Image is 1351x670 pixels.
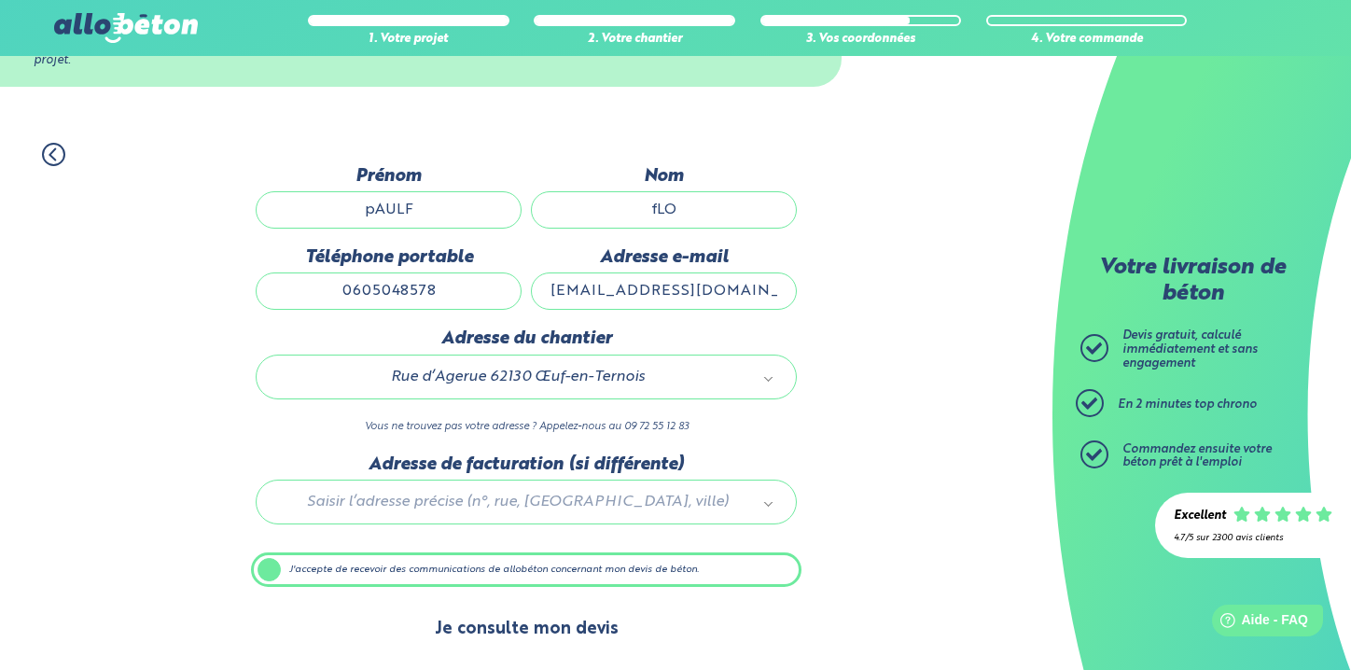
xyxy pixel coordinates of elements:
div: 1. Votre projet [308,33,509,47]
button: Je consulte mon devis [416,606,637,653]
span: Saisir l’adresse précise (n°, rue, [GEOGRAPHIC_DATA], ville) [283,490,753,514]
input: Quel est votre nom de famille ? [531,191,797,229]
div: 2. Votre chantier [534,33,735,47]
p: Vous ne trouvez pas votre adresse ? Appelez-nous au 09 72 55 12 83 [256,418,797,436]
img: allobéton [54,13,198,43]
a: Rue d’Agerue 62130 Œuf-en-Ternois [275,365,777,389]
label: Adresse e-mail [531,247,797,268]
span: Rue d’Agerue 62130 Œuf-en-Ternois [283,365,753,389]
iframe: Help widget launcher [1185,597,1330,649]
label: Prénom [256,166,522,187]
input: ex : contact@allobeton.fr [531,272,797,310]
a: Saisir l’adresse précise (n°, rue, [GEOGRAPHIC_DATA], ville) [275,490,777,514]
label: Adresse du chantier [256,328,797,349]
label: Adresse de facturation (si différente) [256,454,797,475]
label: J'accepte de recevoir des communications de allobéton concernant mon devis de béton. [251,552,801,588]
label: Téléphone portable [256,247,522,268]
div: 3. Vos coordonnées [760,33,962,47]
div: 4. Votre commande [986,33,1188,47]
input: ex : 0642930817 [256,272,522,310]
label: Nom [531,166,797,187]
input: Quel est votre prénom ? [256,191,522,229]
